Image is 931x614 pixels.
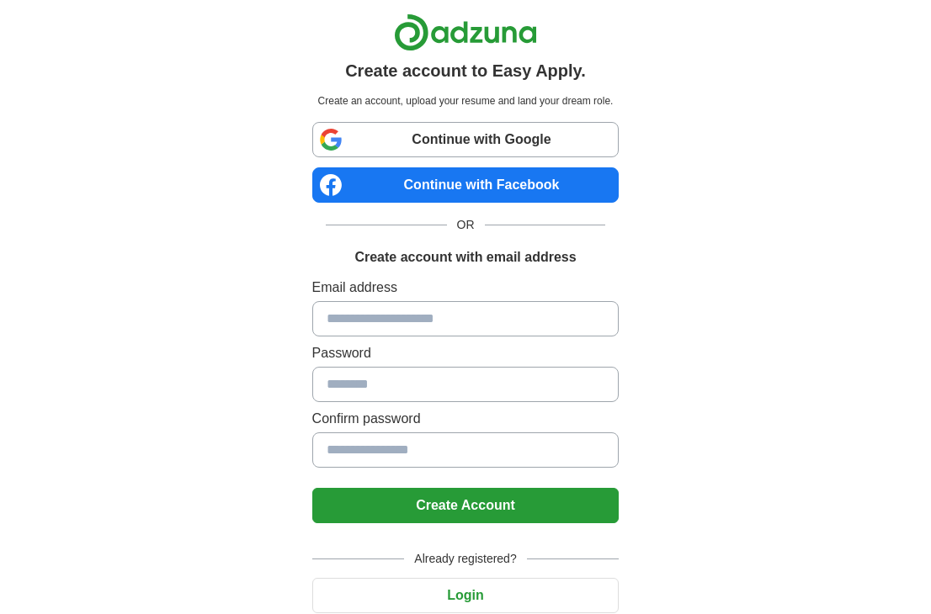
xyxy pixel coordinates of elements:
[312,588,620,602] a: Login
[394,13,537,51] img: Adzuna logo
[312,167,620,203] a: Continue with Facebook
[312,278,620,298] label: Email address
[312,578,620,613] button: Login
[316,93,616,109] p: Create an account, upload your resume and land your dream role.
[312,488,620,523] button: Create Account
[447,216,485,234] span: OR
[404,550,526,568] span: Already registered?
[354,247,576,267] h1: Create account with email address
[345,58,586,83] h1: Create account to Easy Apply.
[312,409,620,429] label: Confirm password
[312,122,620,157] a: Continue with Google
[312,343,620,363] label: Password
